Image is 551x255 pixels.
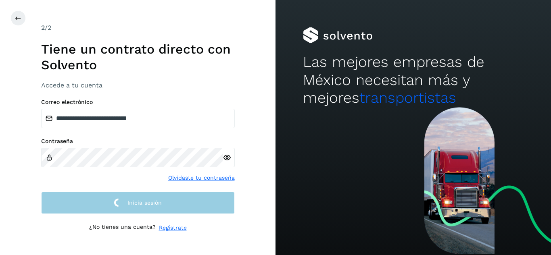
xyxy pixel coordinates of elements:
a: Regístrate [159,224,187,232]
label: Contraseña [41,138,235,145]
h2: Las mejores empresas de México necesitan más y mejores [303,53,523,107]
h3: Accede a tu cuenta [41,81,235,89]
label: Correo electrónico [41,99,235,106]
button: Inicia sesión [41,192,235,214]
h1: Tiene un contrato directo con Solvento [41,41,235,73]
div: /2 [41,23,235,33]
a: Olvidaste tu contraseña [168,174,235,182]
span: Inicia sesión [127,200,162,205]
p: ¿No tienes una cuenta? [89,224,156,232]
span: transportistas [359,89,456,106]
span: 2 [41,24,45,31]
